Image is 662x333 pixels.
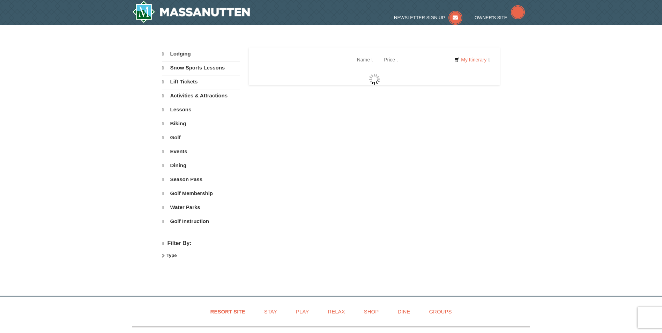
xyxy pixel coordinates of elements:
a: Price [379,53,404,67]
a: Owner's Site [475,15,525,20]
a: Biking [162,117,240,130]
a: Resort Site [202,304,254,319]
a: Golf [162,131,240,144]
a: Relax [319,304,354,319]
img: Massanutten Resort Logo [132,1,250,23]
a: Snow Sports Lessons [162,61,240,74]
a: Golf Instruction [162,215,240,228]
a: Play [287,304,318,319]
a: Name [352,53,379,67]
a: My Itinerary [450,54,494,65]
a: Massanutten Resort [132,1,250,23]
a: Lift Tickets [162,75,240,88]
h4: Filter By: [162,240,240,247]
a: Water Parks [162,201,240,214]
span: Owner's Site [475,15,507,20]
a: Events [162,145,240,158]
a: Dine [389,304,419,319]
a: Newsletter Sign Up [394,15,462,20]
a: Season Pass [162,173,240,186]
a: Groups [420,304,460,319]
span: Newsletter Sign Up [394,15,445,20]
strong: Type [166,253,177,258]
a: Lodging [162,47,240,60]
a: Dining [162,159,240,172]
img: wait gif [369,74,380,85]
a: Activities & Attractions [162,89,240,102]
a: Shop [355,304,388,319]
a: Lessons [162,103,240,116]
a: Stay [255,304,286,319]
a: Golf Membership [162,187,240,200]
